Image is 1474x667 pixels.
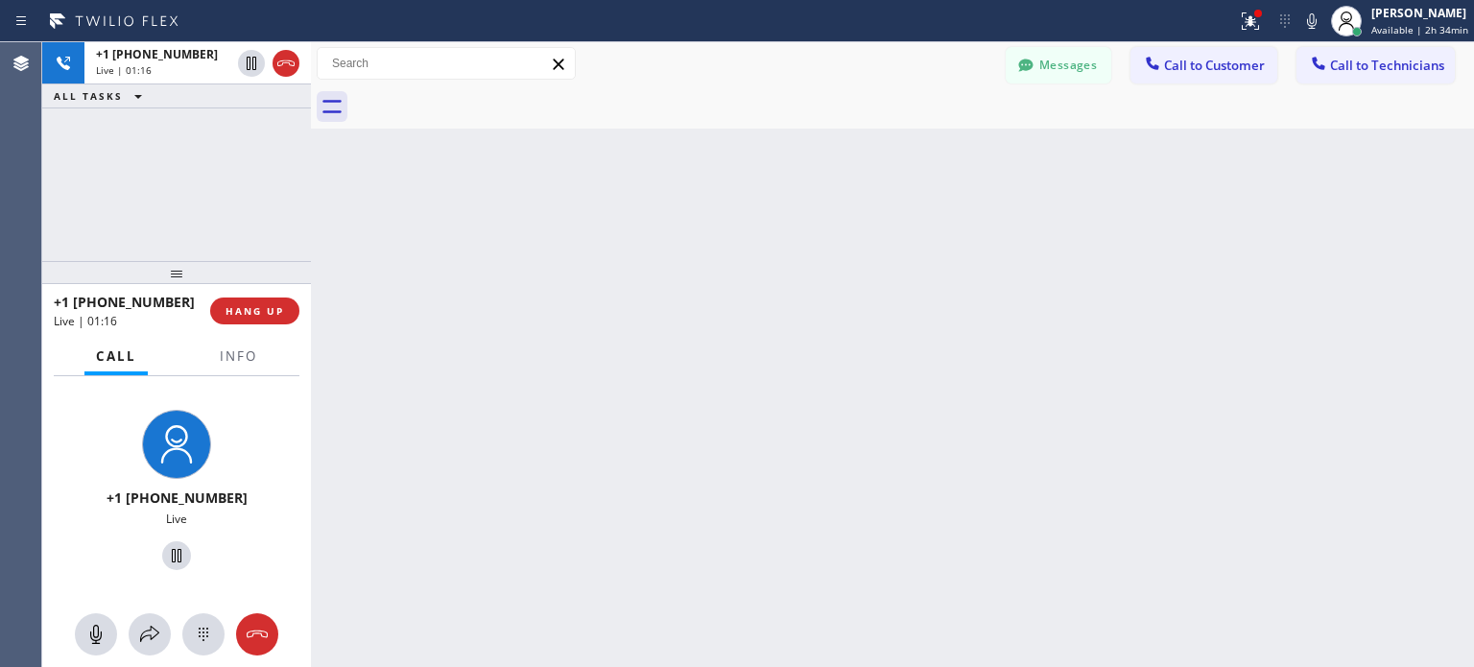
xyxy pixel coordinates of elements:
button: Hold Customer [162,541,191,570]
button: Info [208,338,269,375]
button: Hang up [273,50,299,77]
button: HANG UP [210,298,299,324]
span: Call to Technicians [1330,57,1444,74]
button: Call [84,338,148,375]
button: Hang up [236,613,278,655]
button: Call to Technicians [1296,47,1455,83]
button: Open directory [129,613,171,655]
span: Available | 2h 34min [1371,23,1468,36]
input: Search [318,48,575,79]
button: Messages [1006,47,1111,83]
button: Call to Customer [1130,47,1277,83]
button: Mute [75,613,117,655]
span: Live | 01:16 [96,63,152,77]
span: +1 [PHONE_NUMBER] [54,293,195,311]
div: [PERSON_NAME] [1371,5,1468,21]
button: Hold Customer [238,50,265,77]
button: ALL TASKS [42,84,161,107]
span: Live [166,511,187,527]
span: Call [96,347,136,365]
span: ALL TASKS [54,89,123,103]
button: Open dialpad [182,613,225,655]
span: +1 [PHONE_NUMBER] [107,488,248,507]
span: Call to Customer [1164,57,1265,74]
span: +1 [PHONE_NUMBER] [96,46,218,62]
button: Mute [1298,8,1325,35]
span: Live | 01:16 [54,313,117,329]
span: HANG UP [226,304,284,318]
span: Info [220,347,257,365]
